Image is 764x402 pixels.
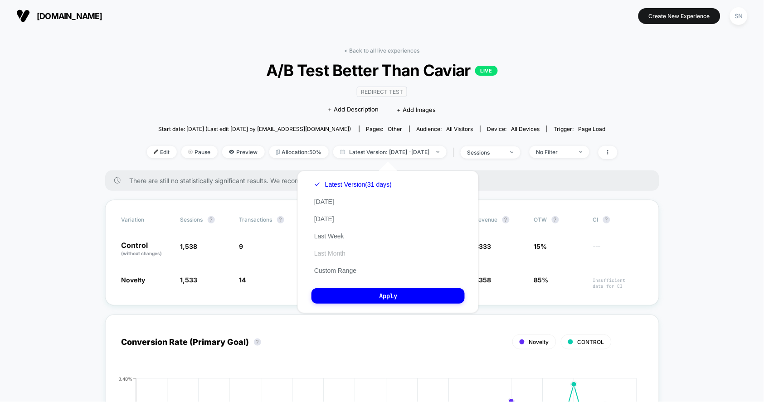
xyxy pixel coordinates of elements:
[552,216,559,223] button: ?
[277,216,284,223] button: ?
[122,242,171,257] p: Control
[534,276,549,284] span: 85%
[366,126,403,132] div: Pages:
[180,242,198,250] span: 1,538
[388,126,403,132] span: other
[417,126,473,132] div: Audience:
[14,9,105,23] button: [DOMAIN_NAME]
[730,7,748,25] div: SN
[16,9,30,23] img: Visually logo
[37,11,102,21] span: [DOMAIN_NAME]
[345,47,420,54] a: < Back to all live experiences
[222,146,265,158] span: Preview
[480,126,547,132] span: Device:
[118,376,132,382] tspan: 3.40%
[254,339,261,346] button: ?
[180,216,203,223] span: Sessions
[311,215,337,223] button: [DATE]
[122,216,171,223] span: Variation
[311,249,348,257] button: Last Month
[593,277,643,289] span: Insufficient data for CI
[578,339,604,345] span: CONTROL
[208,216,215,223] button: ?
[333,146,447,158] span: Latest Version: [DATE] - [DATE]
[147,146,177,158] span: Edit
[239,242,243,250] span: 9
[276,150,280,155] img: rebalance
[122,276,146,284] span: Novelty
[239,276,246,284] span: 14
[239,216,273,223] span: Transactions
[502,216,510,223] button: ?
[311,288,465,304] button: Apply
[554,126,606,132] div: Trigger:
[511,151,514,153] img: end
[534,242,547,250] span: 15%
[451,146,461,159] span: |
[180,276,198,284] span: 1,533
[311,198,337,206] button: [DATE]
[130,177,641,184] span: There are still no statistically significant results. We recommend waiting a few more days
[475,242,491,250] span: $
[311,232,347,240] button: Last Week
[467,149,504,156] div: sessions
[475,66,498,76] p: LIVE
[593,216,643,223] span: CI
[536,149,573,155] div: No Filter
[579,126,606,132] span: Page Load
[311,266,359,275] button: Custom Range
[475,276,491,284] span: $
[122,251,162,256] span: (without changes)
[479,242,491,250] span: 333
[311,180,394,189] button: Latest Version(31 days)
[357,87,407,97] span: Redirect Test
[340,150,345,154] img: calendar
[727,7,750,25] button: SN
[593,244,643,257] span: ---
[397,106,436,113] span: + Add Images
[269,146,329,158] span: Allocation: 50%
[529,339,549,345] span: Novelty
[181,146,218,158] span: Pause
[158,126,351,132] span: Start date: [DATE] (Last edit [DATE] by [EMAIL_ADDRESS][DOMAIN_NAME])
[447,126,473,132] span: All Visitors
[511,126,540,132] span: all devices
[328,105,379,114] span: + Add Description
[579,151,583,153] img: end
[603,216,610,223] button: ?
[534,216,584,223] span: OTW
[154,150,158,154] img: edit
[170,61,594,80] span: A/B Test Better Than Caviar
[479,276,491,284] span: 358
[437,151,440,153] img: end
[638,8,720,24] button: Create New Experience
[188,150,193,154] img: end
